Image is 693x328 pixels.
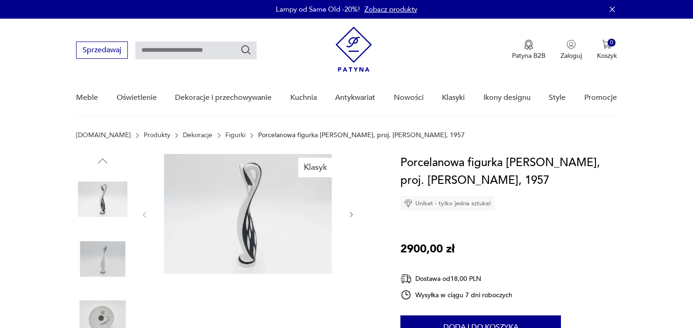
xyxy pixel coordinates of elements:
div: Wysyłka w ciągu 7 dni roboczych [400,289,512,300]
img: Zdjęcie produktu Porcelanowa figurka Perkoz Ćmielów, proj. M. Naruszewicz, 1957 [76,173,129,226]
a: Zobacz produkty [364,5,417,14]
a: Kuchnia [290,80,317,116]
a: Ikony designu [483,80,531,116]
a: Antykwariat [335,80,375,116]
button: 0Koszyk [597,40,617,60]
div: Dostawa od 18,00 PLN [400,273,512,285]
p: Lampy od Same Old -20%! [276,5,360,14]
button: Patyna B2B [512,40,546,60]
button: Zaloguj [560,40,582,60]
img: Ikona koszyka [602,40,611,49]
div: Klasyk [298,158,333,177]
a: Figurki [225,132,245,139]
a: Oświetlenie [117,80,157,116]
img: Patyna - sklep z meblami i dekoracjami vintage [336,27,372,72]
div: Unikat - tylko jedna sztuka! [400,196,495,210]
img: Ikonka użytkownika [567,40,576,49]
a: Style [549,80,566,116]
button: Szukaj [240,44,252,56]
p: Koszyk [597,51,617,60]
img: Ikona dostawy [400,273,412,285]
h1: Porcelanowa figurka [PERSON_NAME], proj. [PERSON_NAME], 1957 [400,154,616,189]
a: Dekoracje i przechowywanie [175,80,272,116]
p: Zaloguj [560,51,582,60]
a: Meble [76,80,98,116]
a: Nowości [394,80,424,116]
button: Sprzedawaj [76,42,128,59]
p: Porcelanowa figurka [PERSON_NAME], proj. [PERSON_NAME], 1957 [258,132,465,139]
img: Zdjęcie produktu Porcelanowa figurka Perkoz Ćmielów, proj. M. Naruszewicz, 1957 [76,232,129,286]
img: Ikona diamentu [404,199,413,208]
a: Ikona medaluPatyna B2B [512,40,546,60]
a: [DOMAIN_NAME] [76,132,131,139]
img: Zdjęcie produktu Porcelanowa figurka Perkoz Ćmielów, proj. M. Naruszewicz, 1957 [158,154,338,274]
a: Sprzedawaj [76,48,128,54]
a: Produkty [144,132,170,139]
p: 2900,00 zł [400,240,455,258]
div: 0 [608,39,616,47]
img: Ikona medalu [524,40,533,50]
p: Patyna B2B [512,51,546,60]
a: Klasyki [442,80,465,116]
a: Promocje [584,80,617,116]
a: Dekoracje [183,132,212,139]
